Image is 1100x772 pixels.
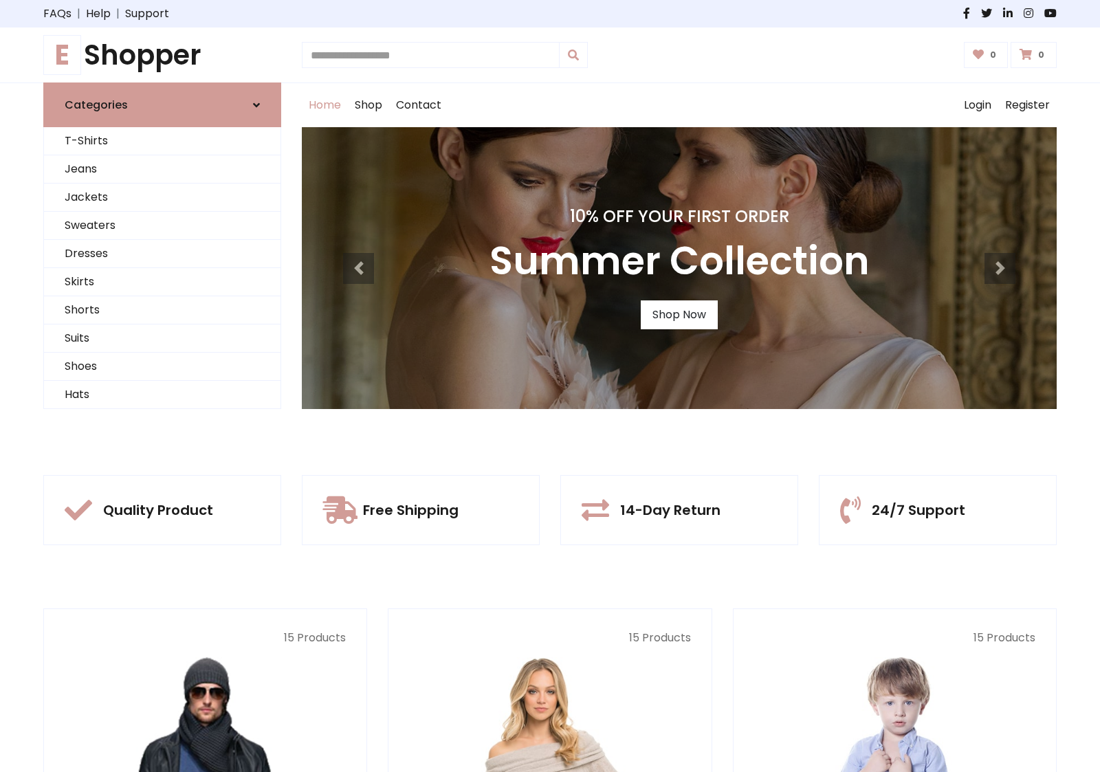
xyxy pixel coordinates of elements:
a: Home [302,83,348,127]
a: Skirts [44,268,280,296]
a: Support [125,5,169,22]
a: Shop Now [641,300,718,329]
h5: 14-Day Return [620,502,720,518]
a: Login [957,83,998,127]
p: 15 Products [65,630,346,646]
a: Help [86,5,111,22]
a: Jackets [44,184,280,212]
span: E [43,35,81,75]
h5: 24/7 Support [872,502,965,518]
a: Suits [44,324,280,353]
a: FAQs [43,5,71,22]
span: 0 [1035,49,1048,61]
a: Shop [348,83,389,127]
a: Shoes [44,353,280,381]
p: 15 Products [754,630,1035,646]
a: 0 [964,42,1009,68]
a: Hats [44,381,280,409]
h4: 10% Off Your First Order [489,207,870,227]
p: 15 Products [409,630,690,646]
h3: Summer Collection [489,238,870,284]
h1: Shopper [43,38,281,71]
a: Dresses [44,240,280,268]
span: | [71,5,86,22]
a: Register [998,83,1057,127]
a: Categories [43,82,281,127]
h6: Categories [65,98,128,111]
span: | [111,5,125,22]
h5: Quality Product [103,502,213,518]
a: Shorts [44,296,280,324]
a: T-Shirts [44,127,280,155]
a: Contact [389,83,448,127]
a: EShopper [43,38,281,71]
a: 0 [1011,42,1057,68]
h5: Free Shipping [363,502,459,518]
a: Jeans [44,155,280,184]
a: Sweaters [44,212,280,240]
span: 0 [987,49,1000,61]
